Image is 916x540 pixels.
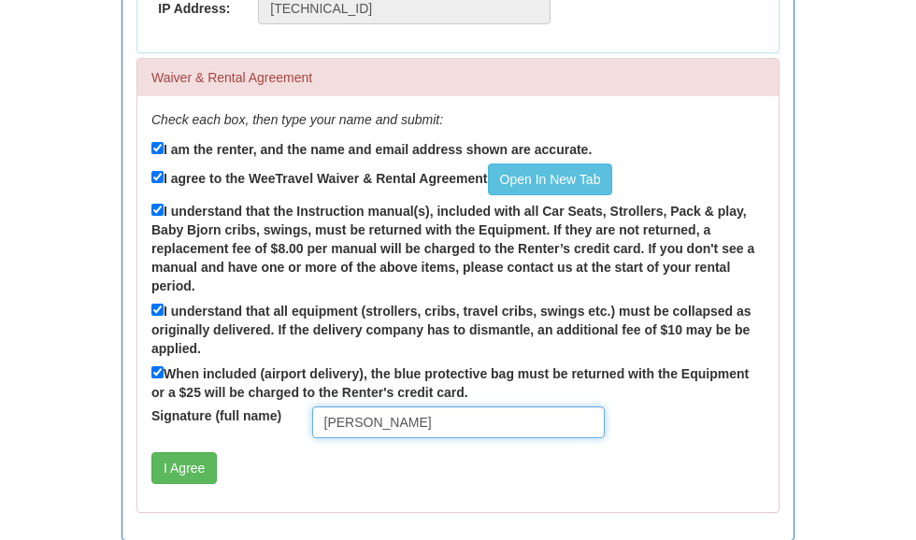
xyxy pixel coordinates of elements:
[151,204,164,216] input: I understand that the Instruction manual(s), included with all Car Seats, Strollers, Pack & play,...
[151,452,217,484] button: I Agree
[137,406,298,425] label: Signature (full name)
[151,300,765,358] label: I understand that all equipment (strollers, cribs, travel cribs, swings etc.) must be collapsed a...
[137,59,779,96] div: Waiver & Rental Agreement
[151,138,592,159] label: I am the renter, and the name and email address shown are accurate.
[151,304,164,316] input: I understand that all equipment (strollers, cribs, travel cribs, swings etc.) must be collapsed a...
[312,406,605,438] input: Full Name
[151,142,164,154] input: I am the renter, and the name and email address shown are accurate.
[488,163,613,195] a: Open In New Tab
[151,112,443,127] em: Check each box, then type your name and submit:
[151,171,164,183] input: I agree to the WeeTravel Waiver & Rental AgreementOpen In New Tab
[151,366,164,378] input: When included (airport delivery), the blue protective bag must be returned with the Equipment or ...
[151,200,765,295] label: I understand that the Instruction manual(s), included with all Car Seats, Strollers, Pack & play,...
[151,362,765,402] label: When included (airport delivery), the blue protective bag must be returned with the Equipment or ...
[151,163,612,195] label: I agree to the WeeTravel Waiver & Rental Agreement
